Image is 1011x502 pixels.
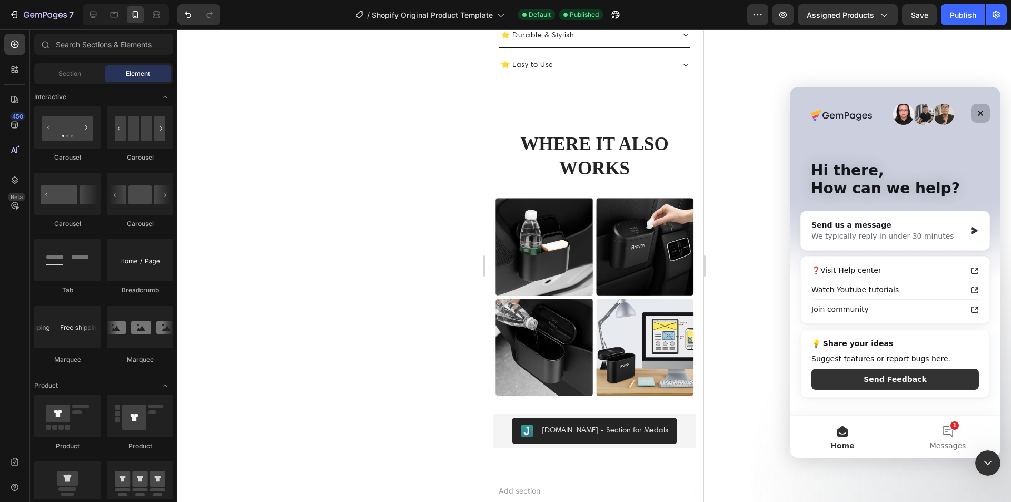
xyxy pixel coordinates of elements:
div: Marquee [107,355,173,365]
iframe: Intercom live chat [975,450,1000,476]
span: / [367,9,370,21]
div: 450 [10,112,25,121]
span: Toggle open [156,88,173,105]
p: 7 [69,8,74,21]
div: Carousel [34,153,101,162]
iframe: Design area [485,29,703,502]
p: ⭐ Easy to Use [15,28,68,42]
iframe: Intercom live chat [790,87,1000,458]
div: Tab [34,286,101,295]
input: Search Sections & Elements [34,34,173,55]
span: Published [570,10,599,19]
img: gempages_577819309464617488-84ec48f6-ec82-48b0-8655-4a3784ca3482.png [8,166,210,369]
button: Publish [941,4,985,25]
button: Assigned Products [798,4,898,25]
div: Carousel [107,219,173,229]
span: Default [529,10,551,19]
img: Judgeme.png [35,395,48,408]
span: Interactive [34,92,66,102]
button: Save [902,4,937,25]
div: Marquee [34,355,101,365]
button: 7 [4,4,78,25]
div: Carousel [107,153,173,162]
span: Element [126,69,150,78]
div: [DOMAIN_NAME] - Section for Medals [56,395,183,406]
div: Undo/Redo [177,4,220,25]
span: Product [34,381,58,390]
div: Product [34,441,101,451]
span: Toggle open [156,377,173,394]
div: Carousel [34,219,101,229]
div: Breadcrumb [107,286,173,295]
span: Assigned Products [807,9,874,21]
span: Save [911,11,928,19]
div: Product [107,441,173,451]
span: Add section [9,456,59,467]
h2: WHERE IT ALSO WORKS [8,102,210,152]
div: Publish [950,9,976,21]
button: Judge.me - Section for Medals [27,389,191,414]
span: Section [58,69,81,78]
div: Beta [8,193,25,201]
span: Shopify Original Product Template [372,9,493,21]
